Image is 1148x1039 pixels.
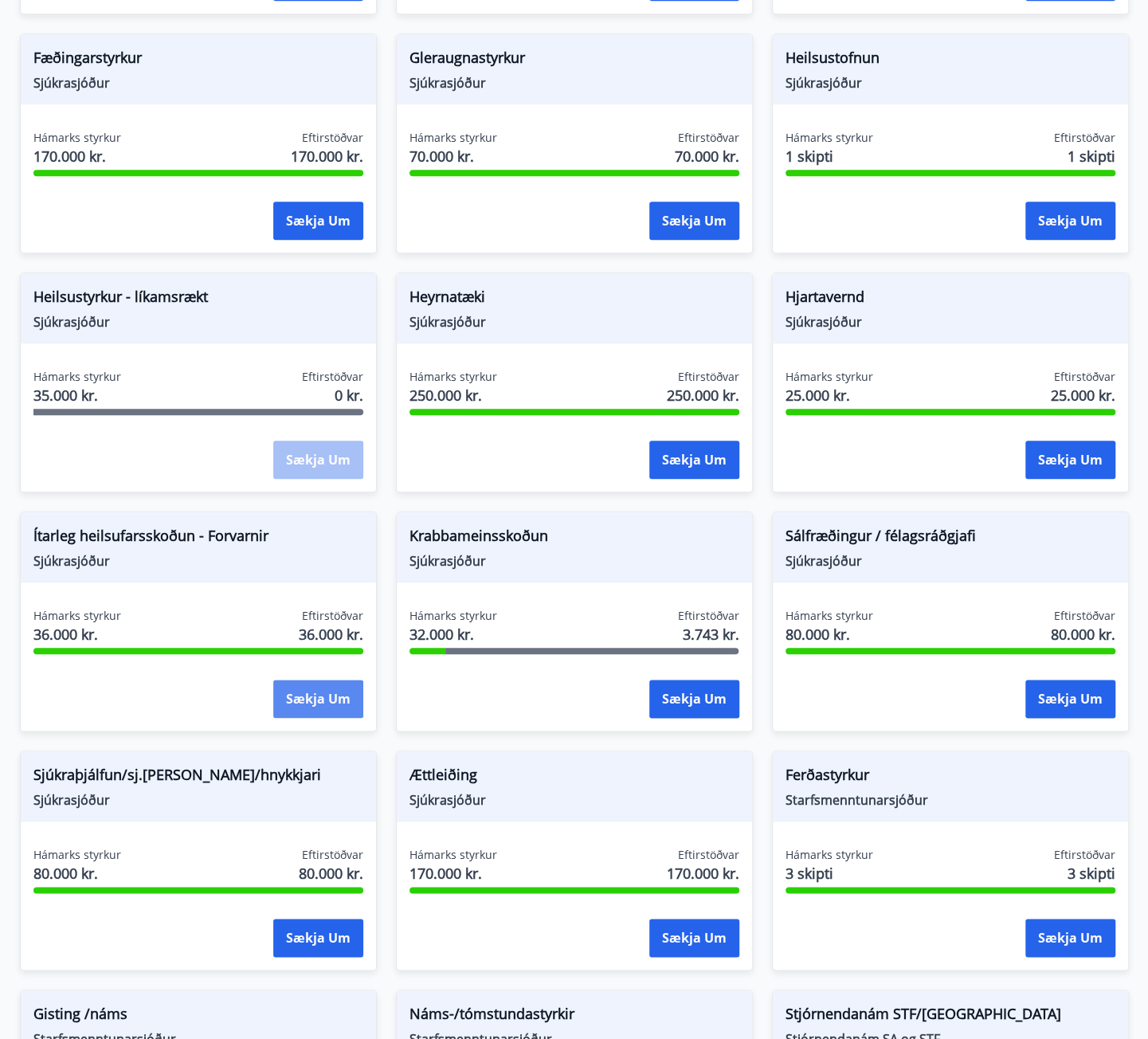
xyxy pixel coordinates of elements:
[409,1003,739,1030] span: Náms-/tómstundastyrkir
[786,624,873,645] span: 80.000 kr.
[409,847,497,863] span: Hámarks styrkur
[1025,919,1115,957] button: Sækja um
[33,369,121,385] span: Hámarks styrkur
[299,863,363,884] span: 80.000 kr.
[409,764,739,791] span: Ættleiðing
[649,680,739,718] button: Sækja um
[786,146,873,167] span: 1 skipti
[1025,441,1115,479] button: Sækja um
[1051,385,1115,406] span: 25.000 kr.
[409,313,739,331] span: Sjúkrasjóður
[1025,202,1115,240] button: Sækja um
[33,385,121,406] span: 35.000 kr.
[33,74,363,92] span: Sjúkrasjóður
[33,130,121,146] span: Hámarks styrkur
[1025,680,1115,718] button: Sækja um
[1068,146,1115,167] span: 1 skipti
[786,608,873,624] span: Hámarks styrkur
[1051,624,1115,645] span: 80.000 kr.
[678,847,739,863] span: Eftirstöðvar
[409,863,497,884] span: 170.000 kr.
[33,313,363,331] span: Sjúkrasjóður
[409,385,497,406] span: 250.000 kr.
[409,608,497,624] span: Hámarks styrkur
[302,130,363,146] span: Eftirstöðvar
[409,624,497,645] span: 32.000 kr.
[33,286,363,313] span: Heilsustyrkur - líkamsrækt
[33,1003,363,1030] span: Gisting /náms
[786,552,1115,570] span: Sjúkrasjóður
[678,608,739,624] span: Eftirstöðvar
[33,791,363,809] span: Sjúkrasjóður
[33,552,363,570] span: Sjúkrasjóður
[409,74,739,92] span: Sjúkrasjóður
[409,369,497,385] span: Hámarks styrkur
[409,286,739,313] span: Heyrnatæki
[273,919,363,957] button: Sækja um
[786,525,1115,552] span: Sálfræðingur / félagsráðgjafi
[786,47,1115,74] span: Heilsustofnun
[786,847,873,863] span: Hámarks styrkur
[302,608,363,624] span: Eftirstöðvar
[409,130,497,146] span: Hámarks styrkur
[273,202,363,240] button: Sækja um
[675,146,739,167] span: 70.000 kr.
[786,286,1115,313] span: Hjartavernd
[786,1003,1115,1030] span: Stjórnendanám STF/[GEOGRAPHIC_DATA]
[667,863,739,884] span: 170.000 kr.
[786,764,1115,791] span: Ferðastyrkur
[649,202,739,240] button: Sækja um
[409,552,739,570] span: Sjúkrasjóður
[33,847,121,863] span: Hámarks styrkur
[786,130,873,146] span: Hámarks styrkur
[409,791,739,809] span: Sjúkrasjóður
[33,47,363,74] span: Fæðingarstyrkur
[786,313,1115,331] span: Sjúkrasjóður
[786,863,873,884] span: 3 skipti
[1054,847,1115,863] span: Eftirstöðvar
[678,369,739,385] span: Eftirstöðvar
[1054,608,1115,624] span: Eftirstöðvar
[786,385,873,406] span: 25.000 kr.
[33,608,121,624] span: Hámarks styrkur
[649,919,739,957] button: Sækja um
[33,764,363,791] span: Sjúkraþjálfun/sj.[PERSON_NAME]/hnykkjari
[302,369,363,385] span: Eftirstöðvar
[667,385,739,406] span: 250.000 kr.
[786,369,873,385] span: Hámarks styrkur
[299,624,363,645] span: 36.000 kr.
[786,791,1115,809] span: Starfsmenntunarsjóður
[33,624,121,645] span: 36.000 kr.
[335,385,363,406] span: 0 kr.
[1054,369,1115,385] span: Eftirstöðvar
[33,525,363,552] span: Ítarleg heilsufarsskoðun - Forvarnir
[683,624,739,645] span: 3.743 kr.
[649,441,739,479] button: Sækja um
[1054,130,1115,146] span: Eftirstöðvar
[33,863,121,884] span: 80.000 kr.
[273,680,363,718] button: Sækja um
[786,74,1115,92] span: Sjúkrasjóður
[678,130,739,146] span: Eftirstöðvar
[409,47,739,74] span: Gleraugnastyrkur
[33,146,121,167] span: 170.000 kr.
[409,146,497,167] span: 70.000 kr.
[409,525,739,552] span: Krabbameinsskoðun
[291,146,363,167] span: 170.000 kr.
[1068,863,1115,884] span: 3 skipti
[302,847,363,863] span: Eftirstöðvar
